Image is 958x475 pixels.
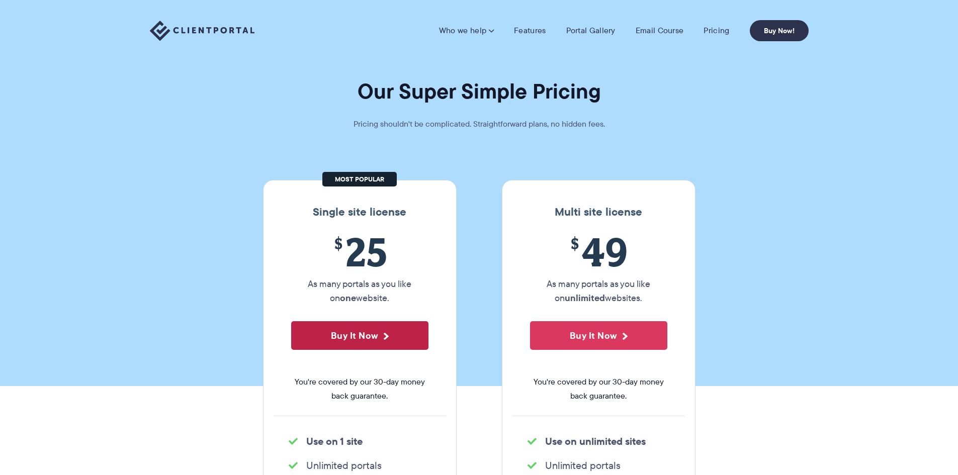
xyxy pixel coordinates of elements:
span: 25 [291,229,428,274]
p: As many portals as you like on websites. [530,277,667,305]
a: Buy Now! [750,20,809,41]
p: As many portals as you like on website. [291,277,428,305]
span: You're covered by our 30-day money back guarantee. [291,375,428,403]
h3: Single site license [274,206,446,219]
a: Portal Gallery [566,26,616,36]
span: 49 [530,229,667,274]
button: Buy It Now [291,321,428,350]
a: Email Course [636,26,684,36]
strong: unlimited [565,291,605,305]
li: Unlimited portals [289,458,431,472]
a: Features [514,26,546,36]
a: Pricing [704,26,729,36]
strong: Use on 1 site [306,434,363,449]
strong: one [340,291,356,305]
strong: Use on unlimited sites [545,434,646,449]
span: You're covered by our 30-day money back guarantee. [530,375,667,403]
h3: Multi site license [512,206,685,219]
button: Buy It Now [530,321,667,350]
p: Pricing shouldn't be complicated. Straightforward plans, no hidden fees. [328,117,630,131]
a: Who we help [439,26,494,36]
li: Unlimited portals [528,458,670,472]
